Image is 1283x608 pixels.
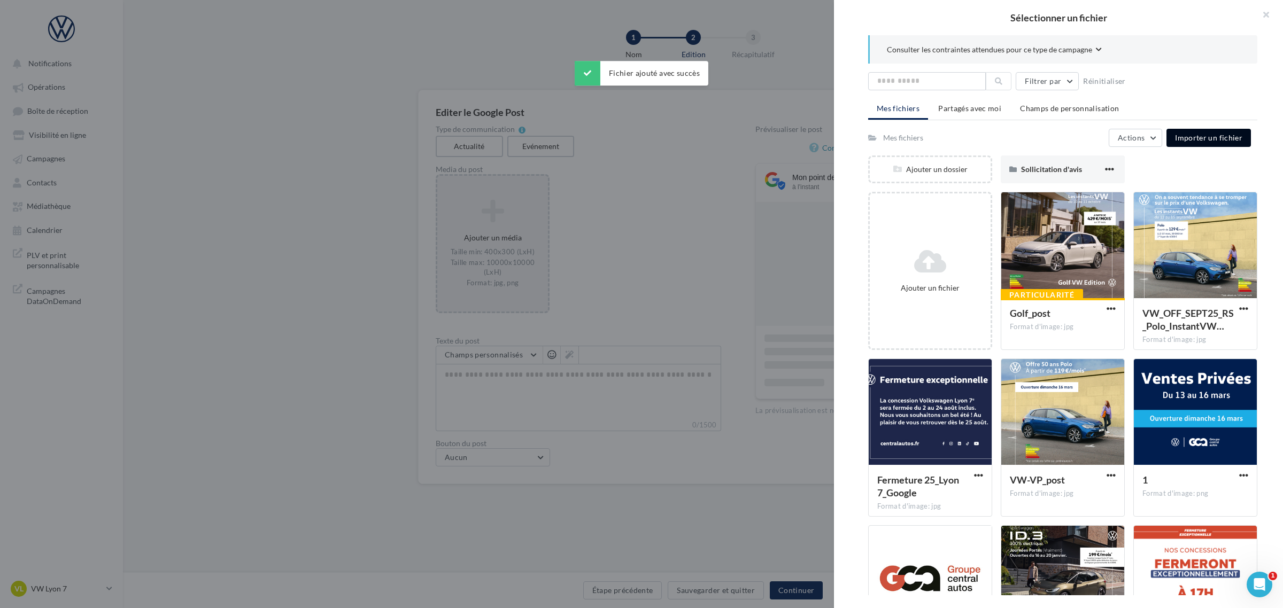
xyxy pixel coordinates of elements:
span: Partagés avec moi [938,104,1001,113]
span: Importer un fichier [1175,133,1242,142]
div: Format d'image: png [1142,489,1248,498]
button: Filtrer par [1016,72,1079,90]
button: Consulter les contraintes attendues pour ce type de campagne [887,44,1102,57]
span: Fermeture 25_Lyon 7_Google [877,474,959,498]
div: Ajouter un fichier [874,283,986,293]
button: Actions [1109,129,1162,147]
span: Sollicitation d'avis [1021,165,1082,174]
div: Ajouter un dossier [870,164,991,175]
button: Réinitialiser [1079,75,1130,88]
span: Mes fichiers [877,104,919,113]
span: VW_OFF_SEPT25_RS_Polo_InstantVW_CARRE [1142,307,1234,332]
span: 1 [1269,572,1277,580]
button: Importer un fichier [1166,129,1251,147]
div: Format d'image: jpg [1010,489,1116,498]
div: Format d'image: jpg [1010,322,1116,332]
iframe: Intercom live chat [1247,572,1272,597]
span: Golf_post [1010,307,1050,319]
div: Fichier ajouté avec succès [575,61,708,85]
div: Particularité [1001,289,1083,301]
h2: Sélectionner un fichier [851,13,1266,22]
span: Consulter les contraintes attendues pour ce type de campagne [887,44,1092,55]
span: Champs de personnalisation [1020,104,1119,113]
span: Actions [1118,133,1145,142]
span: 1 [1142,474,1148,486]
div: Format d'image: jpg [877,502,983,511]
div: Mes fichiers [883,132,923,143]
div: Format d'image: jpg [1142,335,1248,345]
span: VW-VP_post [1010,474,1065,486]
